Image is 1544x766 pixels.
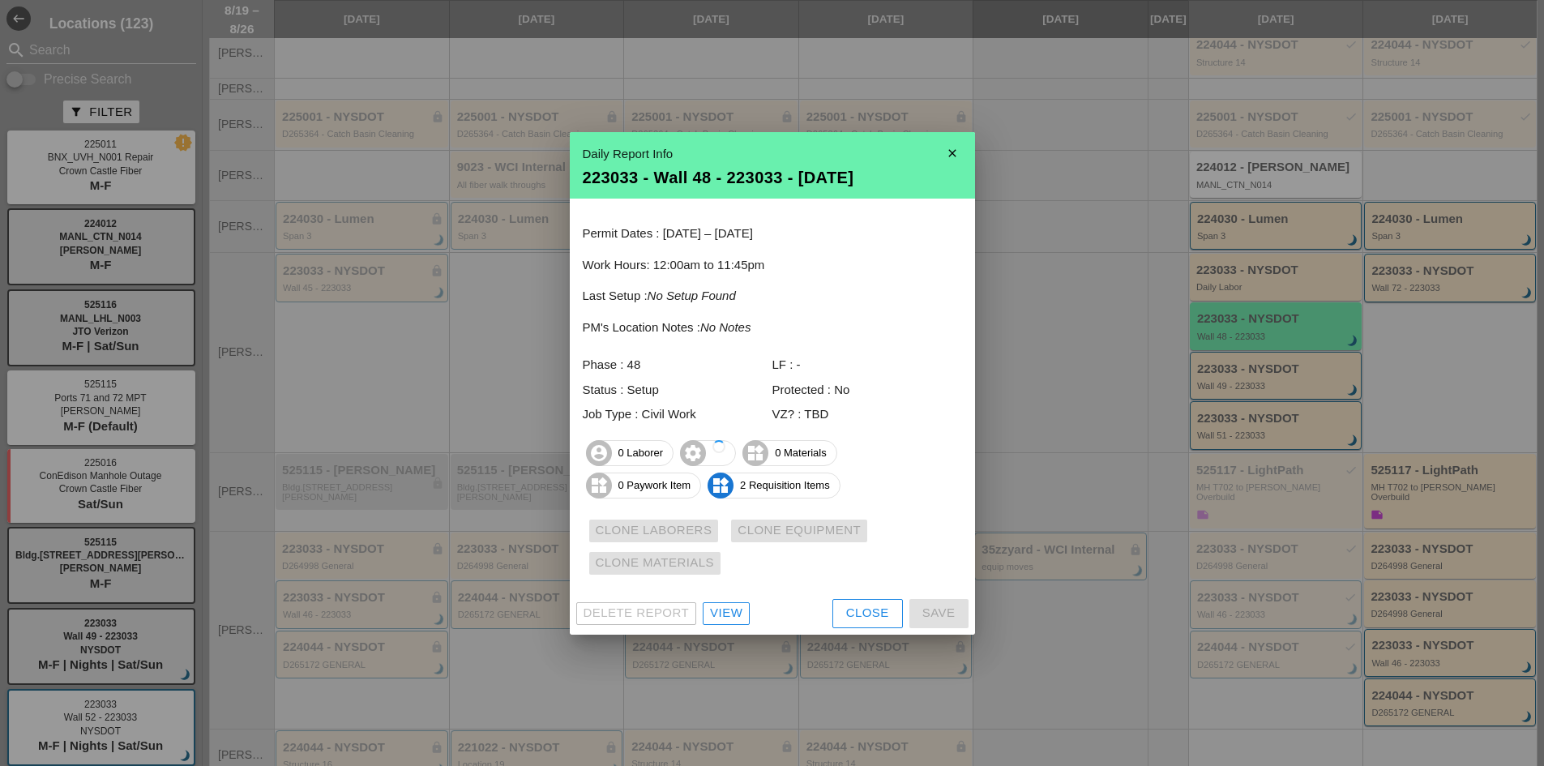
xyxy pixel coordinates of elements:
i: widgets [586,473,612,499]
div: VZ? : TBD [772,405,962,424]
i: settings [680,440,706,466]
span: 2 Requisition Items [708,473,840,499]
p: Last Setup : [583,287,962,306]
button: Close [832,599,903,628]
span: 0 Materials [743,440,836,466]
div: Daily Report Info [583,145,962,164]
i: No Setup Found [648,289,736,302]
div: Close [846,604,889,623]
p: Permit Dates : [DATE] – [DATE] [583,225,962,243]
i: widgets [742,440,768,466]
i: No Notes [700,320,751,334]
div: View [710,604,742,623]
div: Status : Setup [583,381,772,400]
p: PM's Location Notes : [583,319,962,337]
span: 0 Laborer [587,440,674,466]
i: widgets [708,473,734,499]
a: View [703,602,750,625]
i: account_circle [586,440,612,466]
span: 0 Paywork Item [587,473,701,499]
div: 223033 - Wall 48 - 223033 - [DATE] [583,169,962,186]
div: Protected : No [772,381,962,400]
p: Work Hours: 12:00am to 11:45pm [583,256,962,275]
i: close [936,137,969,169]
div: Job Type : Civil Work [583,405,772,424]
div: LF : - [772,356,962,374]
div: Phase : 48 [583,356,772,374]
